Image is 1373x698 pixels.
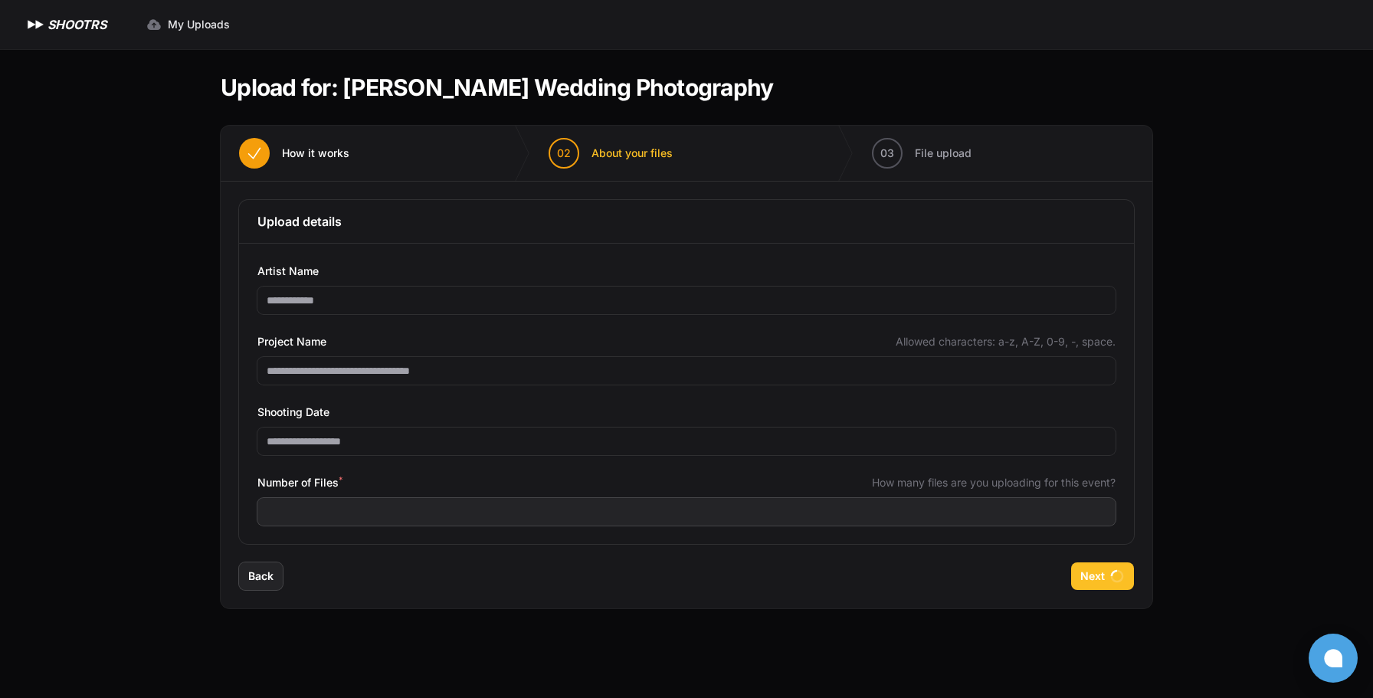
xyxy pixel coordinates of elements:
[239,562,283,590] button: Back
[896,334,1116,349] span: Allowed characters: a-z, A-Z, 0-9, -, space.
[1080,569,1105,584] span: Next
[257,333,326,351] span: Project Name
[48,15,106,34] h1: SHOOTRS
[282,146,349,161] span: How it works
[168,17,230,32] span: My Uploads
[1071,562,1134,590] button: Next
[257,403,329,421] span: Shooting Date
[880,146,894,161] span: 03
[591,146,673,161] span: About your files
[854,126,990,181] button: 03 File upload
[1309,634,1358,683] button: Open chat window
[557,146,571,161] span: 02
[221,74,773,101] h1: Upload for: [PERSON_NAME] Wedding Photography
[257,212,1116,231] h3: Upload details
[530,126,691,181] button: 02 About your files
[137,11,239,38] a: My Uploads
[221,126,368,181] button: How it works
[872,475,1116,490] span: How many files are you uploading for this event?
[25,15,106,34] a: SHOOTRS SHOOTRS
[257,474,342,492] span: Number of Files
[257,262,319,280] span: Artist Name
[248,569,274,584] span: Back
[25,15,48,34] img: SHOOTRS
[915,146,972,161] span: File upload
